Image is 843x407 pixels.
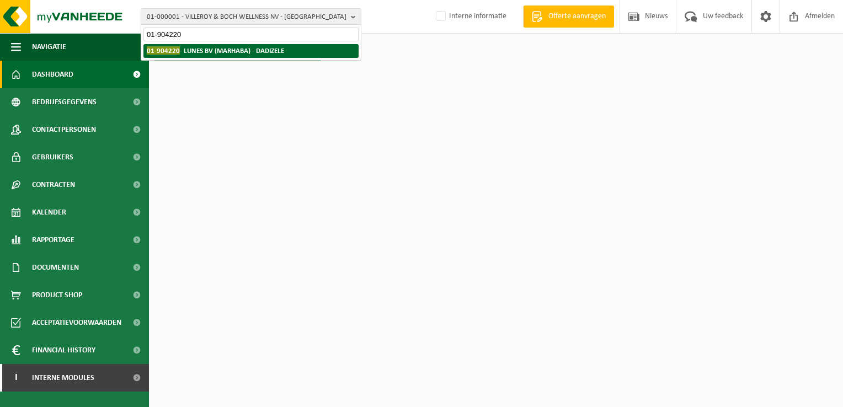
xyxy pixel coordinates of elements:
[32,199,66,226] span: Kalender
[546,11,609,22] span: Offerte aanvragen
[32,88,97,116] span: Bedrijfsgegevens
[32,309,121,336] span: Acceptatievoorwaarden
[32,254,79,281] span: Documenten
[32,171,75,199] span: Contracten
[147,46,180,55] span: 01-904220
[32,61,73,88] span: Dashboard
[143,28,359,41] input: Zoeken naar gekoppelde vestigingen
[32,336,95,364] span: Financial History
[32,33,66,61] span: Navigatie
[32,364,94,392] span: Interne modules
[141,8,361,25] button: 01-000001 - VILLEROY & BOCH WELLNESS NV - [GEOGRAPHIC_DATA]
[11,364,21,392] span: I
[523,6,614,28] a: Offerte aanvragen
[434,8,506,25] label: Interne informatie
[32,281,82,309] span: Product Shop
[147,46,284,55] strong: - LUNES BV (MARHABA) - DADIZELE
[147,9,346,25] span: 01-000001 - VILLEROY & BOCH WELLNESS NV - [GEOGRAPHIC_DATA]
[32,116,96,143] span: Contactpersonen
[32,143,73,171] span: Gebruikers
[32,226,74,254] span: Rapportage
